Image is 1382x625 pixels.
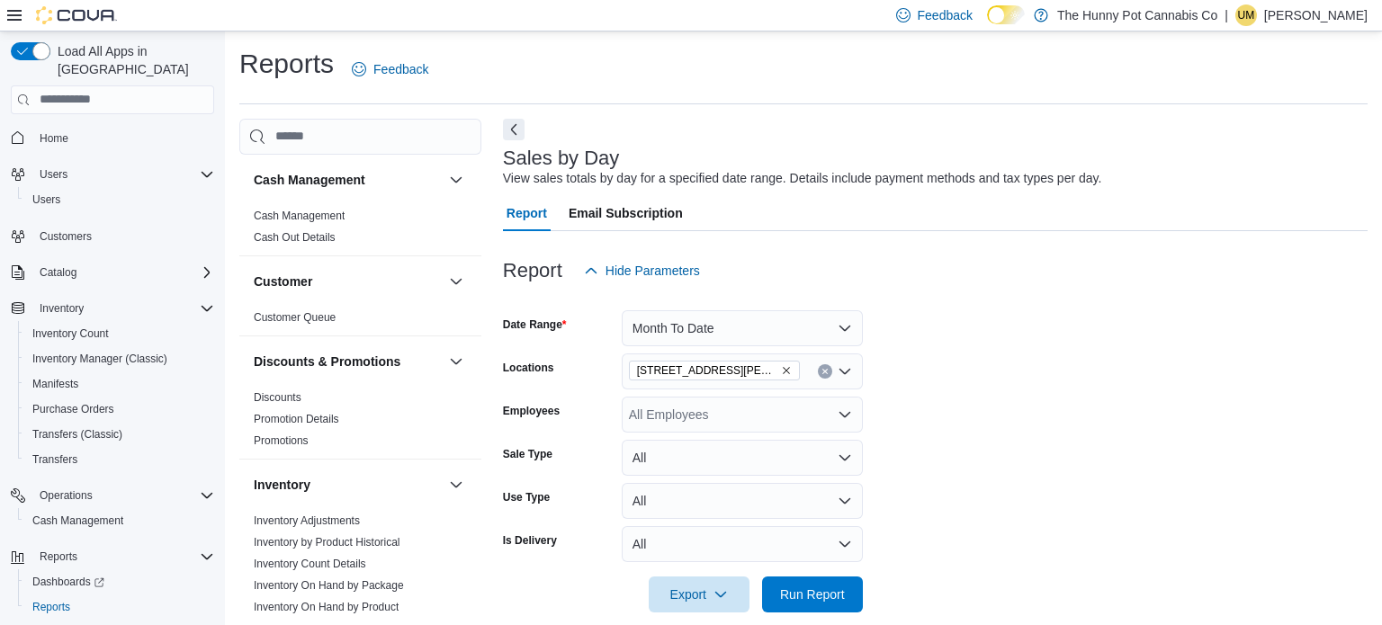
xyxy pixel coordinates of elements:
span: Promotion Details [254,412,339,426]
a: Cash Management [254,210,345,222]
a: Home [32,128,76,149]
span: Inventory [32,298,214,319]
span: Operations [40,488,93,503]
button: Cash Management [18,508,221,533]
button: Customer [445,271,467,292]
a: Inventory On Hand by Package [254,579,404,592]
button: Operations [4,483,221,508]
div: View sales totals by day for a specified date range. Details include payment methods and tax type... [503,169,1102,188]
span: Dashboards [25,571,214,593]
a: Cash Out Details [254,231,336,244]
span: Inventory Count [32,326,109,341]
button: Inventory [32,298,91,319]
a: Users [25,189,67,210]
h1: Reports [239,46,334,82]
button: Cash Management [445,169,467,191]
span: Email Subscription [569,195,683,231]
a: Purchase Orders [25,398,121,420]
a: Inventory Manager (Classic) [25,348,175,370]
button: Reports [32,546,85,567]
button: All [622,483,863,519]
span: Manifests [25,373,214,395]
a: Discounts [254,391,301,404]
span: Cash Management [254,209,345,223]
span: Manifests [32,377,78,391]
span: Hide Parameters [606,262,700,280]
span: Run Report [780,585,845,603]
p: | [1225,4,1228,26]
div: Customer [239,307,481,335]
button: Operations [32,485,100,506]
span: Cash Out Details [254,230,336,245]
button: Customers [4,223,221,249]
span: Reports [40,549,77,564]
span: Transfers (Classic) [25,424,214,445]
span: Users [32,164,214,185]
button: Inventory [4,296,221,321]
span: Export [660,576,739,612]
button: Month To Date [622,310,863,346]
button: Inventory [254,476,442,494]
span: Promotions [254,433,309,448]
button: All [622,526,863,562]
span: 3476 Glen Erin Dr [629,361,800,380]
button: Customer [254,272,442,290]
a: Customer Queue [254,311,336,324]
span: Catalog [32,262,214,283]
button: Inventory [445,474,467,496]
h3: Cash Management [254,171,365,189]
a: Promotion Details [254,413,339,425]
span: Users [25,189,214,210]
span: Cash Management [32,513,123,528]
h3: Discounts & Promotions [254,353,400,371]
span: Inventory Adjustments [254,513,360,528]
span: Home [40,131,68,146]
a: Inventory Count Details [254,558,366,570]
button: Inventory Count [18,321,221,346]
button: Catalog [4,260,221,285]
label: Use Type [503,490,550,504]
button: Discounts & Promotions [254,353,442,371]
span: Users [40,167,67,182]
span: Inventory Manager (Classic) [25,348,214,370]
button: Run Report [762,576,863,612]
span: Dashboards [32,575,104,589]
span: Purchase Orders [25,398,214,420]
button: Export [649,576,749,612]
a: Inventory Adjustments [254,514,360,527]
button: Remove 3476 Glen Erin Dr from selection in this group [781,365,792,376]
a: Inventory On Hand by Product [254,601,399,613]
a: Manifests [25,373,85,395]
h3: Inventory [254,476,310,494]
label: Locations [503,361,554,375]
button: Clear input [818,364,832,379]
label: Is Delivery [503,533,557,548]
button: Users [32,164,75,185]
span: Inventory Count Details [254,557,366,571]
span: Catalog [40,265,76,280]
span: Inventory [40,301,84,316]
button: Inventory Manager (Classic) [18,346,221,371]
div: Discounts & Promotions [239,387,481,459]
span: Load All Apps in [GEOGRAPHIC_DATA] [50,42,214,78]
p: [PERSON_NAME] [1264,4,1368,26]
span: Inventory Manager (Classic) [32,352,167,366]
button: Discounts & Promotions [445,351,467,372]
a: Promotions [254,434,309,447]
span: Reports [32,600,70,614]
p: The Hunny Pot Cannabis Co [1057,4,1217,26]
a: Inventory Count [25,323,116,344]
span: [STREET_ADDRESS][PERSON_NAME][PERSON_NAME] [637,362,777,379]
img: Cova [36,6,117,24]
input: Dark Mode [987,5,1025,24]
span: Inventory On Hand by Package [254,578,404,593]
span: Discounts [254,390,301,405]
span: Operations [32,485,214,506]
span: Customer Queue [254,310,336,325]
button: Transfers [18,447,221,472]
a: Transfers (Classic) [25,424,130,445]
span: Inventory Count [25,323,214,344]
button: Reports [18,594,221,620]
button: Open list of options [838,407,852,422]
label: Sale Type [503,447,552,461]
